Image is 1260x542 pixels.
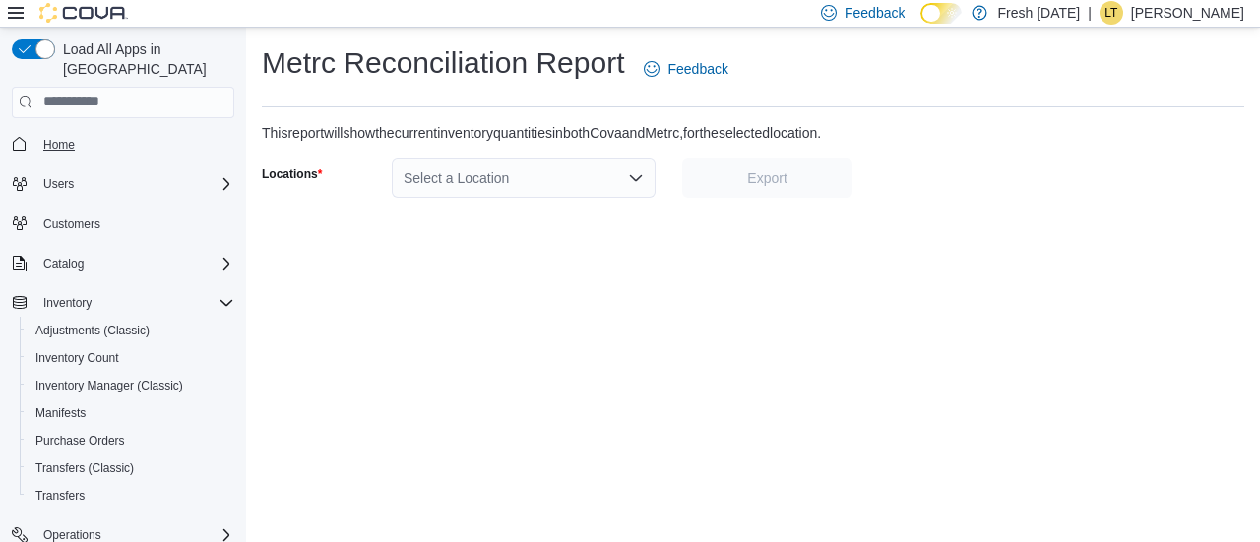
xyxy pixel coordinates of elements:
button: Customers [4,210,242,238]
span: Manifests [35,405,86,421]
span: Customers [35,211,234,236]
span: Home [35,132,234,156]
span: Adjustments (Classic) [35,323,150,338]
button: Catalog [35,252,92,275]
span: Catalog [43,256,84,271]
span: Users [43,176,74,192]
span: Feedback [845,3,905,23]
a: Inventory Count [28,346,127,370]
a: Inventory Manager (Classic) [28,374,191,397]
span: Inventory Count [28,346,234,370]
span: Catalog [35,252,234,275]
a: Home [35,133,83,156]
a: Adjustments (Classic) [28,319,157,342]
a: Transfers (Classic) [28,456,142,480]
span: Transfers [28,484,234,508]
span: Feedback [667,59,727,79]
a: Manifests [28,401,94,425]
a: Transfers [28,484,93,508]
div: This report will show the current inventory quantities in both Cova and Metrc, for the selected l... [262,123,821,143]
button: Catalog [4,250,242,277]
span: Transfers [35,488,85,504]
span: Load All Apps in [GEOGRAPHIC_DATA] [55,39,234,79]
span: Inventory [35,291,234,315]
button: Inventory Manager (Classic) [20,372,242,399]
span: Purchase Orders [35,433,125,449]
span: Inventory Manager (Classic) [28,374,234,397]
a: Customers [35,212,108,236]
a: Purchase Orders [28,429,133,452]
span: Purchase Orders [28,429,234,452]
label: Locations [262,166,322,182]
button: Transfers [20,482,242,510]
button: Home [4,130,242,158]
span: LT [1104,1,1117,25]
span: Users [35,172,234,196]
button: Users [4,170,242,198]
span: Manifests [28,401,234,425]
button: Users [35,172,82,196]
img: Cova [39,3,128,23]
span: Home [43,137,75,152]
p: | [1088,1,1092,25]
button: Inventory [35,291,99,315]
p: Fresh [DATE] [997,1,1080,25]
span: Customers [43,216,100,232]
button: Inventory [4,289,242,317]
input: Dark Mode [920,3,962,24]
button: Purchase Orders [20,427,242,454]
button: Export [682,158,852,198]
span: Export [747,168,787,188]
button: Manifests [20,399,242,427]
span: Transfers (Classic) [35,460,134,476]
span: Adjustments (Classic) [28,319,234,342]
button: Inventory Count [20,344,242,372]
button: Adjustments (Classic) [20,317,242,344]
span: Inventory Manager (Classic) [35,378,183,393]
span: Transfers (Classic) [28,456,234,480]
div: Lucas Touchette [1100,1,1123,25]
p: [PERSON_NAME] [1131,1,1244,25]
button: Transfers (Classic) [20,454,242,482]
span: Dark Mode [920,24,921,25]
h1: Metrc Reconciliation Report [262,43,624,83]
a: Feedback [636,49,735,89]
button: Open list of options [628,170,644,186]
span: Inventory [43,295,92,311]
span: Inventory Count [35,350,119,366]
